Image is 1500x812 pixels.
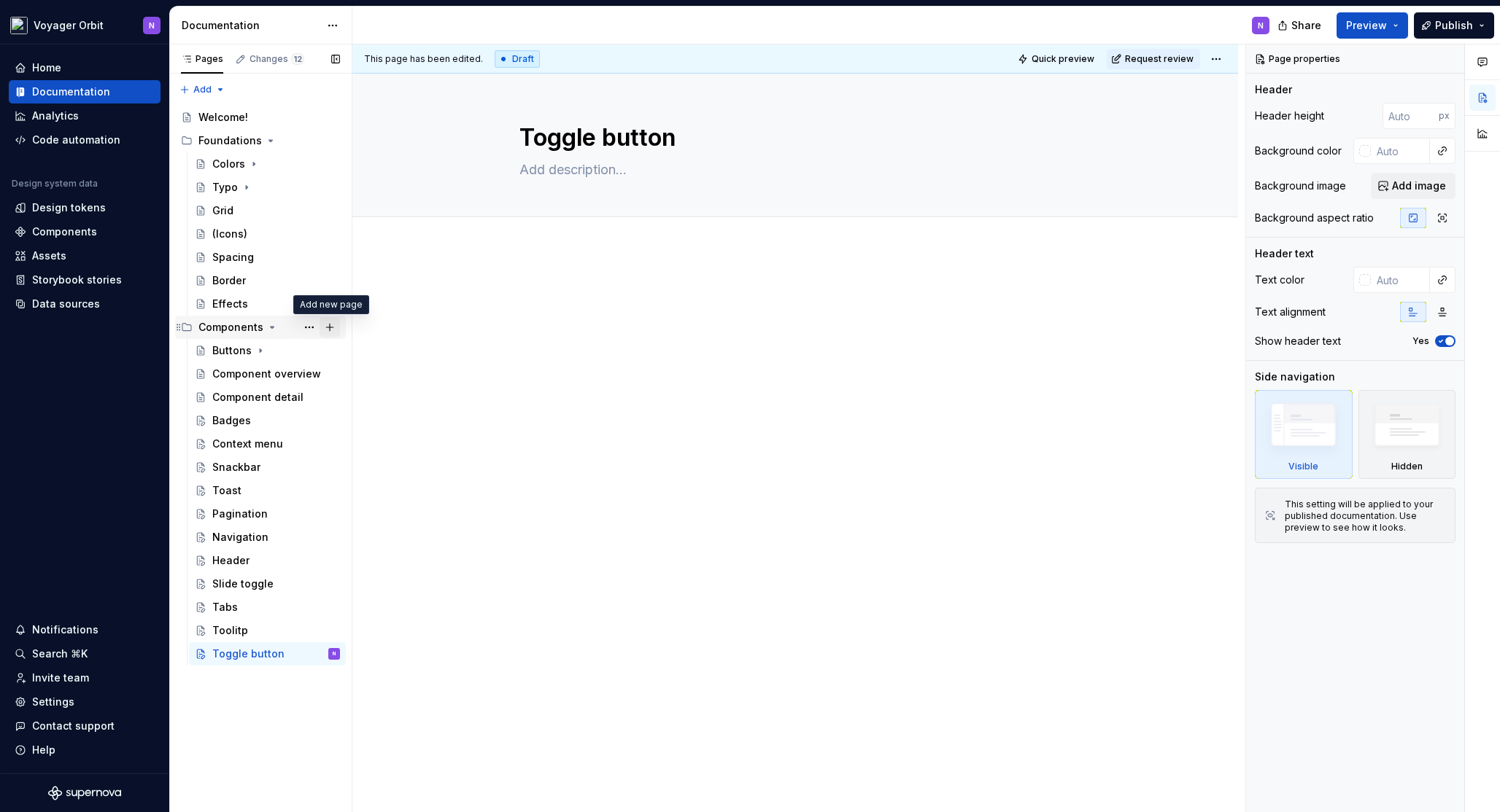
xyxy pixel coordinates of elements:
a: Badges [189,409,346,432]
input: Auto [1371,267,1430,293]
a: Component detail [189,386,346,409]
a: Grid [189,199,346,222]
div: Visible [1288,461,1318,472]
button: Share [1270,12,1331,39]
a: Effects [189,292,346,316]
button: Quick preview [1013,49,1101,69]
button: Request review [1107,49,1200,69]
textarea: Toggle button [517,120,1068,155]
a: Component overview [189,362,346,386]
button: Help [9,738,161,762]
div: Home [32,60,61,75]
svg: Supernova Logo [48,786,121,800]
div: Component detail [212,390,304,405]
a: Tabs [189,596,346,619]
button: Search ⌘K [9,642,161,665]
div: Component overview [212,367,321,381]
a: Analytics [9,104,161,128]
span: Add image [1392,179,1446,193]
span: Share [1291,18,1321,33]
div: This setting will be applied to your published documentation. Use preview to see how it looks. [1285,499,1446,534]
div: Tabs [212,600,238,614]
a: Welcome! [175,106,346,129]
div: Design system data [12,178,98,190]
span: Request review [1125,53,1194,65]
span: Quick preview [1032,53,1094,65]
div: Pagination [212,507,268,521]
div: N [1258,20,1264,31]
div: Header [1255,82,1292,97]
div: Visible [1255,390,1353,479]
div: Toggle button [212,647,285,661]
div: Text color [1255,273,1304,287]
span: Preview [1346,18,1387,33]
a: Components [9,220,161,243]
div: Badges [212,413,251,428]
span: Publish [1435,18,1473,33]
div: Hidden [1391,461,1423,472]
a: Data sources [9,292,161,316]
div: Buttons [212,343,252,358]
div: Navigation [212,530,268,544]
a: Colors [189,152,346,176]
div: Header height [1255,109,1324,123]
div: Components [175,316,346,339]
a: Border [189,269,346,292]
div: Background image [1255,179,1346,193]
div: Code automation [32,133,120,147]
a: Toast [189,479,346,502]
div: Border [212,273,246,288]
div: Background aspect ratio [1255,211,1374,225]
div: Components [198,320,263,335]
div: Context menu [212,437,283,451]
div: Grid [212,203,233,218]
button: Contact support [9,714,161,738]
a: Buttons [189,339,346,362]
span: Add [193,84,212,95]
div: (Icons) [212,227,247,241]
div: Data sources [32,297,100,311]
div: Hidden [1358,390,1456,479]
a: Assets [9,244,161,268]
div: Documentation [182,18,320,33]
div: Contact support [32,719,115,733]
p: px [1439,110,1450,122]
div: Documentation [32,85,110,99]
input: Auto [1383,103,1439,129]
button: Add [175,79,230,100]
div: Search ⌘K [32,647,88,661]
div: Foundations [198,133,262,148]
a: Spacing [189,246,346,269]
a: Documentation [9,80,161,104]
a: Pagination [189,502,346,526]
div: Text alignment [1255,305,1326,319]
div: Foundations [175,129,346,152]
div: Changes [250,53,304,65]
button: Add image [1371,173,1455,199]
input: Auto [1371,138,1430,164]
a: (Icons) [189,222,346,246]
div: Toolitp [212,623,248,638]
a: Toolitp [189,619,346,642]
span: 12 [291,53,304,65]
div: Add new page [293,295,369,314]
div: Invite team [32,671,89,685]
a: Storybook stories [9,268,161,292]
button: Publish [1414,12,1494,39]
div: Slide toggle [212,577,274,591]
div: Settings [32,695,74,709]
div: Voyager Orbit [34,18,104,33]
button: Voyager OrbitN [3,9,166,41]
div: Pages [181,53,223,65]
div: Snackbar [212,460,260,475]
div: Draft [495,50,540,68]
div: Toast [212,483,241,498]
a: Typo [189,176,346,199]
div: Show header text [1255,334,1341,348]
label: Yes [1412,335,1429,347]
div: Analytics [32,109,79,123]
button: Preview [1337,12,1408,39]
div: Help [32,743,55,757]
div: Typo [212,180,238,195]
